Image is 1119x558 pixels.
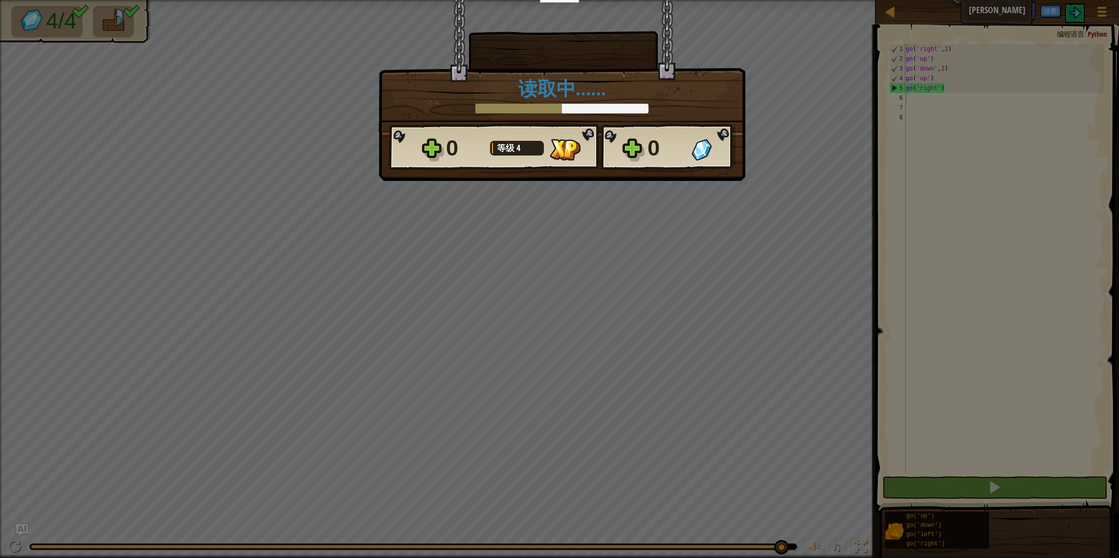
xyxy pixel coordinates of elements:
div: 0 [648,133,686,164]
div: 0 [446,133,484,164]
img: 获得宝石 [692,139,712,160]
img: 获得经验 [550,139,581,160]
span: 4 [516,142,520,154]
h1: 读取中…… [389,78,735,99]
span: 等级 [497,142,516,154]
